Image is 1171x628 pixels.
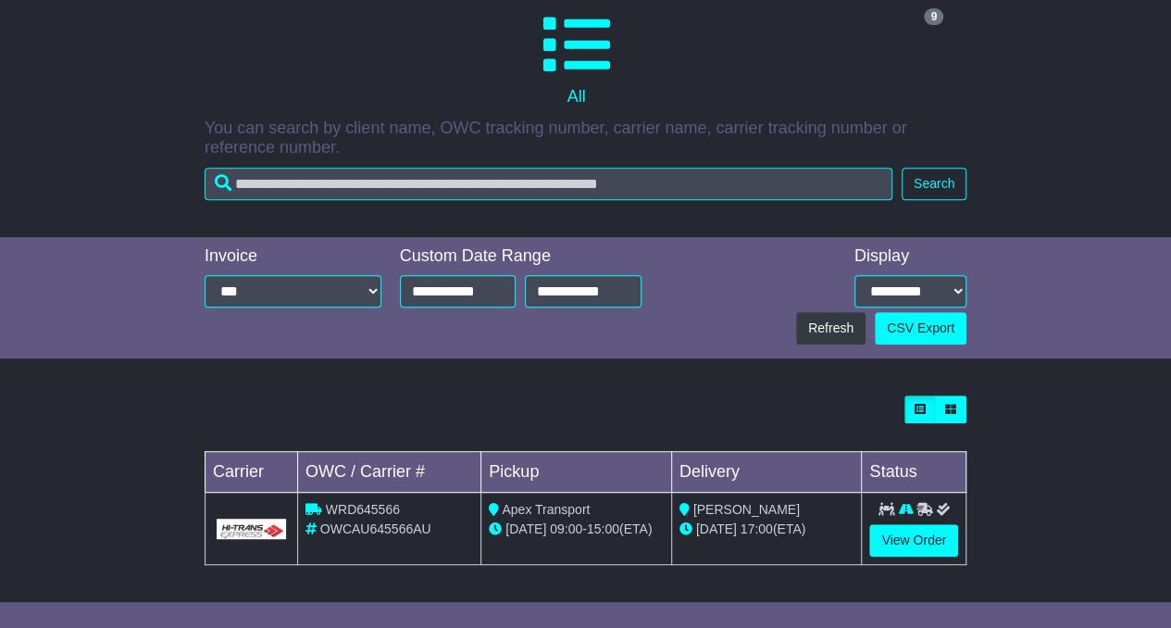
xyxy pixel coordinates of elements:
[489,520,664,539] div: - (ETA)
[587,521,619,536] span: 15:00
[924,8,943,25] span: 9
[902,168,966,200] button: Search
[505,521,546,536] span: [DATE]
[693,502,800,517] span: [PERSON_NAME]
[696,521,737,536] span: [DATE]
[326,502,400,517] span: WRD645566
[297,452,480,493] td: OWC / Carrier #
[679,520,854,539] div: (ETA)
[481,452,672,493] td: Pickup
[205,119,966,158] p: You can search by client name, OWC tracking number, carrier name, carrier tracking number or refe...
[869,524,958,557] a: View Order
[320,521,431,536] span: OWCAU645566AU
[400,246,642,267] div: Custom Date Range
[854,246,966,267] div: Display
[875,312,966,345] a: CSV Export
[205,246,381,267] div: Invoice
[862,452,966,493] td: Status
[550,521,582,536] span: 09:00
[741,521,773,536] span: 17:00
[671,452,862,493] td: Delivery
[502,502,590,517] span: Apex Transport
[205,452,297,493] td: Carrier
[796,312,866,345] button: Refresh
[205,5,948,114] a: 9 All
[217,519,286,539] img: GetCarrierServiceLogo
